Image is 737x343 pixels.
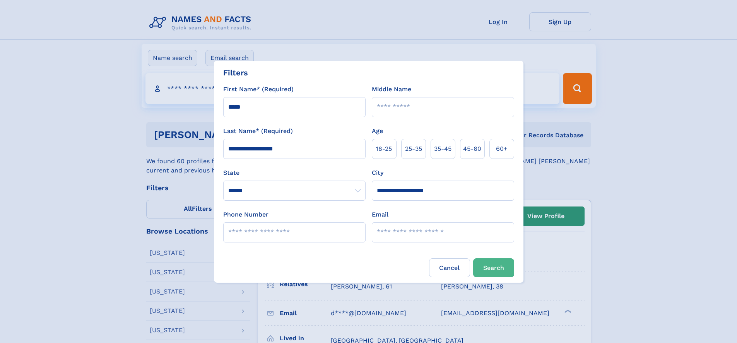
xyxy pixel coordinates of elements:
span: 18‑25 [376,144,392,154]
label: Cancel [429,258,470,277]
span: 60+ [496,144,508,154]
label: Age [372,126,383,136]
label: Middle Name [372,85,411,94]
span: 45‑60 [463,144,481,154]
label: Email [372,210,388,219]
label: Phone Number [223,210,268,219]
label: First Name* (Required) [223,85,294,94]
label: Last Name* (Required) [223,126,293,136]
label: City [372,168,383,177]
label: State [223,168,366,177]
button: Search [473,258,514,277]
span: 35‑45 [434,144,451,154]
div: Filters [223,67,248,78]
span: 25‑35 [405,144,422,154]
